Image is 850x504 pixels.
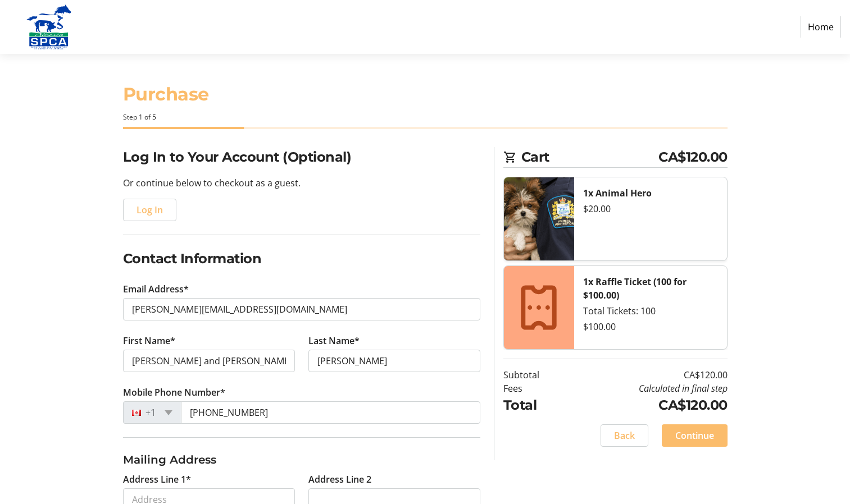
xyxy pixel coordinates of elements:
[583,304,718,318] div: Total Tickets: 100
[123,473,191,486] label: Address Line 1*
[521,147,659,167] span: Cart
[181,401,480,424] input: (506) 234-5678
[123,451,480,468] h3: Mailing Address
[583,276,687,301] strong: 1x Raffle Ticket (100 for $100.00)
[614,429,635,442] span: Back
[123,81,728,108] h1: Purchase
[123,386,225,399] label: Mobile Phone Number*
[308,334,360,347] label: Last Name*
[601,424,648,447] button: Back
[123,282,189,296] label: Email Address*
[568,368,728,382] td: CA$120.00
[503,395,568,415] td: Total
[583,320,718,333] div: $100.00
[503,368,568,382] td: Subtotal
[123,176,480,190] p: Or continue below to checkout as a guest.
[9,4,89,49] img: Alberta SPCA's Logo
[123,199,176,221] button: Log In
[503,382,568,395] td: Fees
[568,395,728,415] td: CA$120.00
[675,429,714,442] span: Continue
[308,473,371,486] label: Address Line 2
[123,334,175,347] label: First Name*
[801,16,841,38] a: Home
[504,177,574,260] img: Animal Hero
[137,203,163,217] span: Log In
[123,112,728,122] div: Step 1 of 5
[583,202,718,216] div: $20.00
[123,249,480,269] h2: Contact Information
[568,382,728,395] td: Calculated in final step
[123,147,480,167] h2: Log In to Your Account (Optional)
[658,147,728,167] span: CA$120.00
[583,187,652,199] strong: 1x Animal Hero
[662,424,728,447] button: Continue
